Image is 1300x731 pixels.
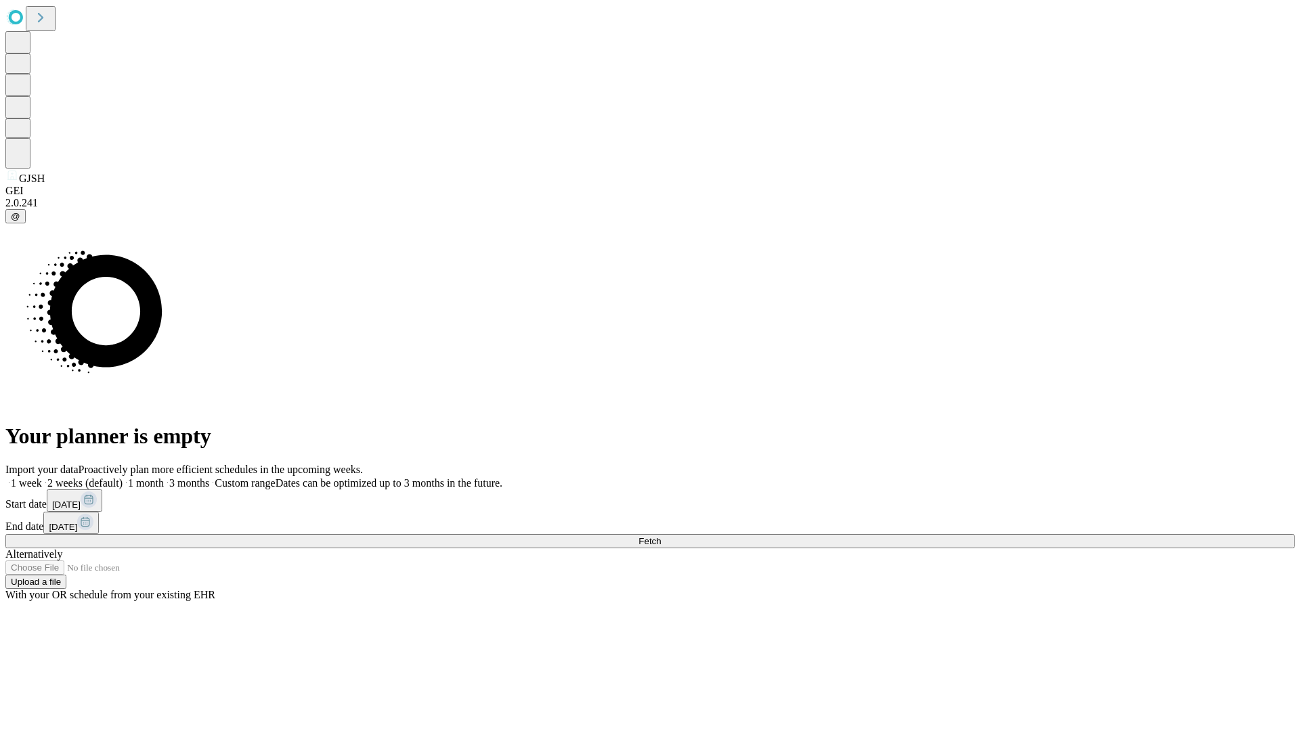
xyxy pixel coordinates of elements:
span: [DATE] [52,500,81,510]
div: Start date [5,489,1295,512]
span: Proactively plan more efficient schedules in the upcoming weeks. [79,464,363,475]
button: @ [5,209,26,223]
h1: Your planner is empty [5,424,1295,449]
span: 1 month [128,477,164,489]
div: GEI [5,185,1295,197]
button: [DATE] [43,512,99,534]
span: Alternatively [5,548,62,560]
span: Custom range [215,477,275,489]
div: 2.0.241 [5,197,1295,209]
button: Upload a file [5,575,66,589]
span: @ [11,211,20,221]
span: Fetch [638,536,661,546]
span: GJSH [19,173,45,184]
button: [DATE] [47,489,102,512]
span: Import your data [5,464,79,475]
button: Fetch [5,534,1295,548]
span: Dates can be optimized up to 3 months in the future. [276,477,502,489]
span: 2 weeks (default) [47,477,123,489]
div: End date [5,512,1295,534]
span: With your OR schedule from your existing EHR [5,589,215,600]
span: [DATE] [49,522,77,532]
span: 3 months [169,477,209,489]
span: 1 week [11,477,42,489]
